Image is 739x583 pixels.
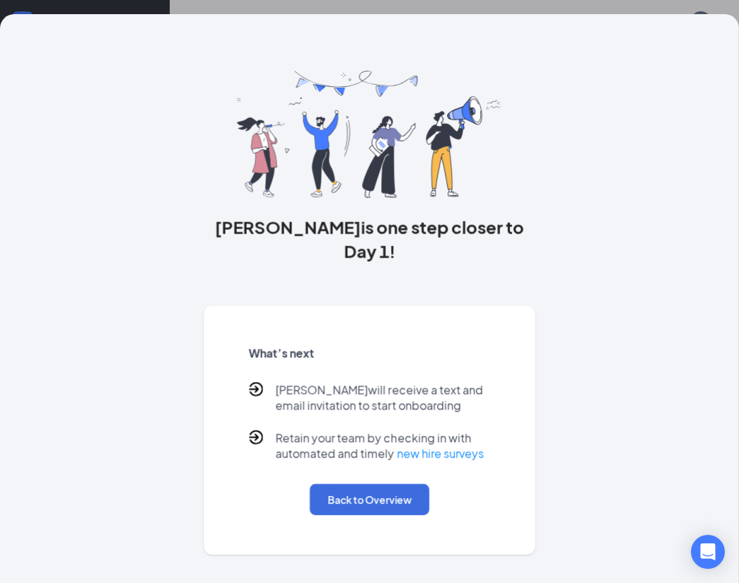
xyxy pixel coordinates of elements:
h5: What’s next [249,345,490,361]
div: Open Intercom Messenger [691,535,725,569]
a: new hire surveys [397,446,484,461]
button: Back to Overview [310,484,429,515]
img: you are all set [237,71,502,198]
p: [PERSON_NAME] will receive a text and email invitation to start onboarding [276,382,490,413]
p: Retain your team by checking in with automated and timely [276,430,490,461]
h3: [PERSON_NAME] is one step closer to Day 1! [204,215,535,263]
